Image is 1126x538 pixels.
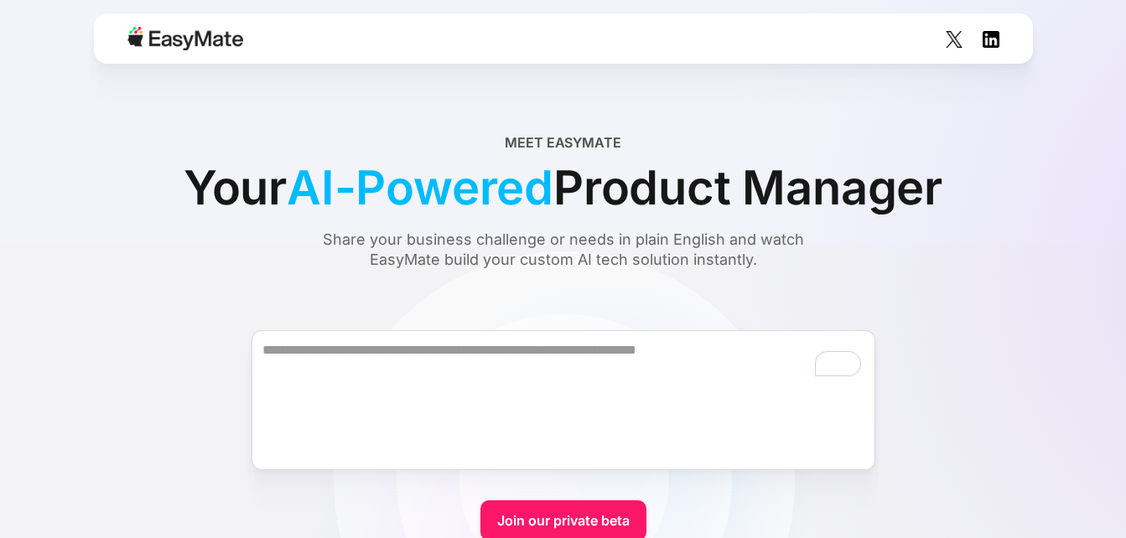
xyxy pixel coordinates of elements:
[553,153,942,223] span: Product Manager
[287,153,553,223] span: AI-Powered
[127,27,243,50] img: Easymate logo
[983,31,999,48] img: Social Icon
[505,132,621,153] div: Meet EasyMate
[252,330,875,470] textarea: To enrich screen reader interactions, please activate Accessibility in Grammarly extension settings
[291,230,836,270] div: Share your business challenge or needs in plain English and watch EasyMate build your custom AI t...
[946,31,963,48] img: Social Icon
[184,153,942,223] div: Your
